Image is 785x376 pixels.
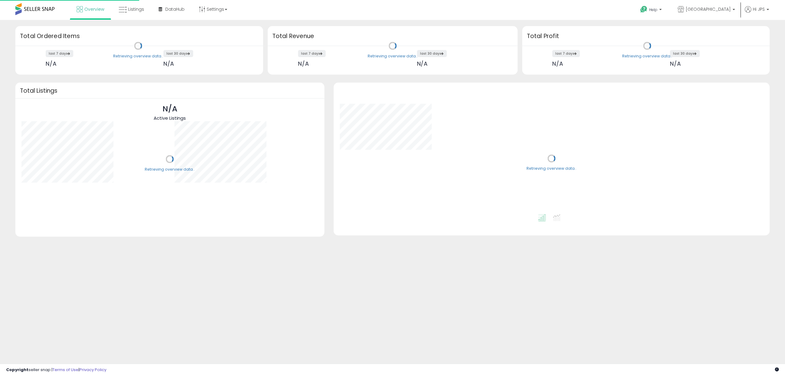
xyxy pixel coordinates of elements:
[128,6,144,12] span: Listings
[84,6,104,12] span: Overview
[640,6,648,13] i: Get Help
[635,1,668,20] a: Help
[145,167,195,172] div: Retrieving overview data..
[368,53,418,59] div: Retrieving overview data..
[622,53,672,59] div: Retrieving overview data..
[745,6,769,20] a: Hi JPS
[527,166,576,172] div: Retrieving overview data..
[165,6,185,12] span: DataHub
[686,6,731,12] span: [GEOGRAPHIC_DATA]
[753,6,765,12] span: Hi JPS
[649,7,657,12] span: Help
[113,53,163,59] div: Retrieving overview data..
